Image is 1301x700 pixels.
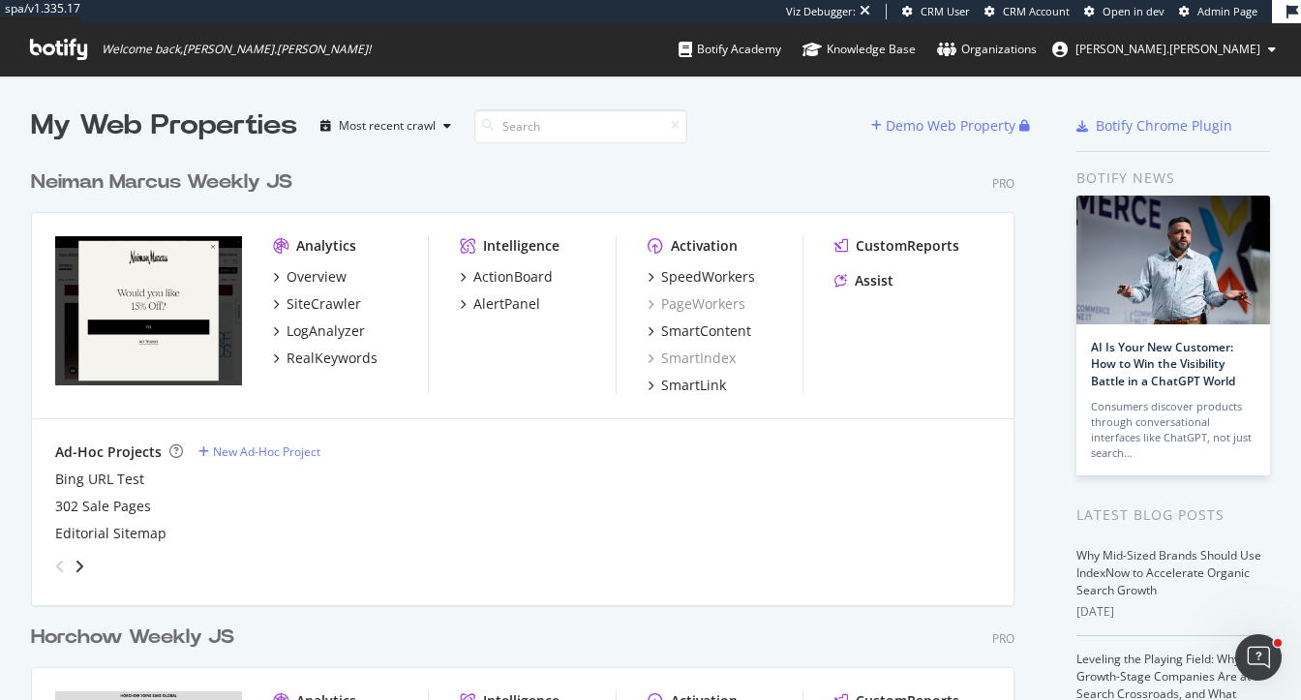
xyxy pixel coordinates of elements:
a: Overview [273,267,347,287]
span: Admin Page [1197,4,1257,18]
a: Editorial Sitemap [55,524,166,543]
div: CustomReports [856,236,959,256]
span: CRM Account [1003,4,1070,18]
a: SmartLink [648,376,726,395]
div: Botify news [1076,167,1270,189]
div: SmartContent [661,321,751,341]
span: Welcome back, [PERSON_NAME].[PERSON_NAME] ! [102,42,371,57]
div: Botify Academy [679,40,781,59]
a: Knowledge Base [802,23,916,76]
a: Assist [834,271,893,290]
a: SiteCrawler [273,294,361,314]
a: Demo Web Property [871,117,1019,134]
button: Demo Web Property [871,110,1019,141]
div: Knowledge Base [802,40,916,59]
span: heidi.noonan [1075,41,1260,57]
iframe: Intercom live chat [1235,634,1282,681]
div: Neiman Marcus Weekly JS [31,168,292,197]
a: Organizations [937,23,1037,76]
div: SmartLink [661,376,726,395]
div: [DATE] [1076,603,1270,621]
span: Open in dev [1103,4,1165,18]
a: SpeedWorkers [648,267,755,287]
a: 302 Sale Pages [55,497,151,516]
div: Organizations [937,40,1037,59]
div: New Ad-Hoc Project [213,443,320,460]
a: Neiman Marcus Weekly JS [31,168,300,197]
div: Most recent crawl [339,120,436,132]
a: Bing URL Test [55,470,144,489]
a: LogAnalyzer [273,321,365,341]
div: LogAnalyzer [287,321,365,341]
div: Ad-Hoc Projects [55,442,162,462]
a: SmartContent [648,321,751,341]
div: Assist [855,271,893,290]
div: RealKeywords [287,349,378,368]
div: ActionBoard [473,267,553,287]
a: CRM User [902,4,970,19]
a: Admin Page [1179,4,1257,19]
a: AlertPanel [460,294,540,314]
a: ActionBoard [460,267,553,287]
div: SiteCrawler [287,294,361,314]
a: New Ad-Hoc Project [198,443,320,460]
img: AI Is Your New Customer: How to Win the Visibility Battle in a ChatGPT World [1076,196,1270,324]
a: CRM Account [984,4,1070,19]
button: [PERSON_NAME].[PERSON_NAME] [1037,34,1291,65]
a: SmartIndex [648,349,736,368]
div: Latest Blog Posts [1076,504,1270,526]
button: Most recent crawl [313,110,459,141]
a: Botify Chrome Plugin [1076,116,1232,136]
a: Horchow Weekly JS [31,624,242,652]
div: Horchow Weekly JS [31,624,234,652]
div: Pro [992,630,1014,647]
div: Botify Chrome Plugin [1096,116,1232,136]
a: AI Is Your New Customer: How to Win the Visibility Battle in a ChatGPT World [1091,339,1235,388]
div: Activation [671,236,738,256]
a: Why Mid-Sized Brands Should Use IndexNow to Accelerate Organic Search Growth [1076,547,1261,598]
a: Open in dev [1084,4,1165,19]
div: Demo Web Property [886,116,1015,136]
a: CustomReports [834,236,959,256]
div: Overview [287,267,347,287]
div: Analytics [296,236,356,256]
div: angle-left [47,551,73,582]
div: angle-right [73,557,86,576]
span: CRM User [921,4,970,18]
div: Intelligence [483,236,560,256]
a: Botify Academy [679,23,781,76]
input: Search [474,109,687,143]
div: Viz Debugger: [786,4,856,19]
div: Consumers discover products through conversational interfaces like ChatGPT, not just search… [1091,399,1256,461]
a: RealKeywords [273,349,378,368]
img: neimanmarcus.com [55,236,242,386]
div: SpeedWorkers [661,267,755,287]
div: My Web Properties [31,107,297,145]
div: Pro [992,175,1014,192]
div: AlertPanel [473,294,540,314]
a: PageWorkers [648,294,745,314]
